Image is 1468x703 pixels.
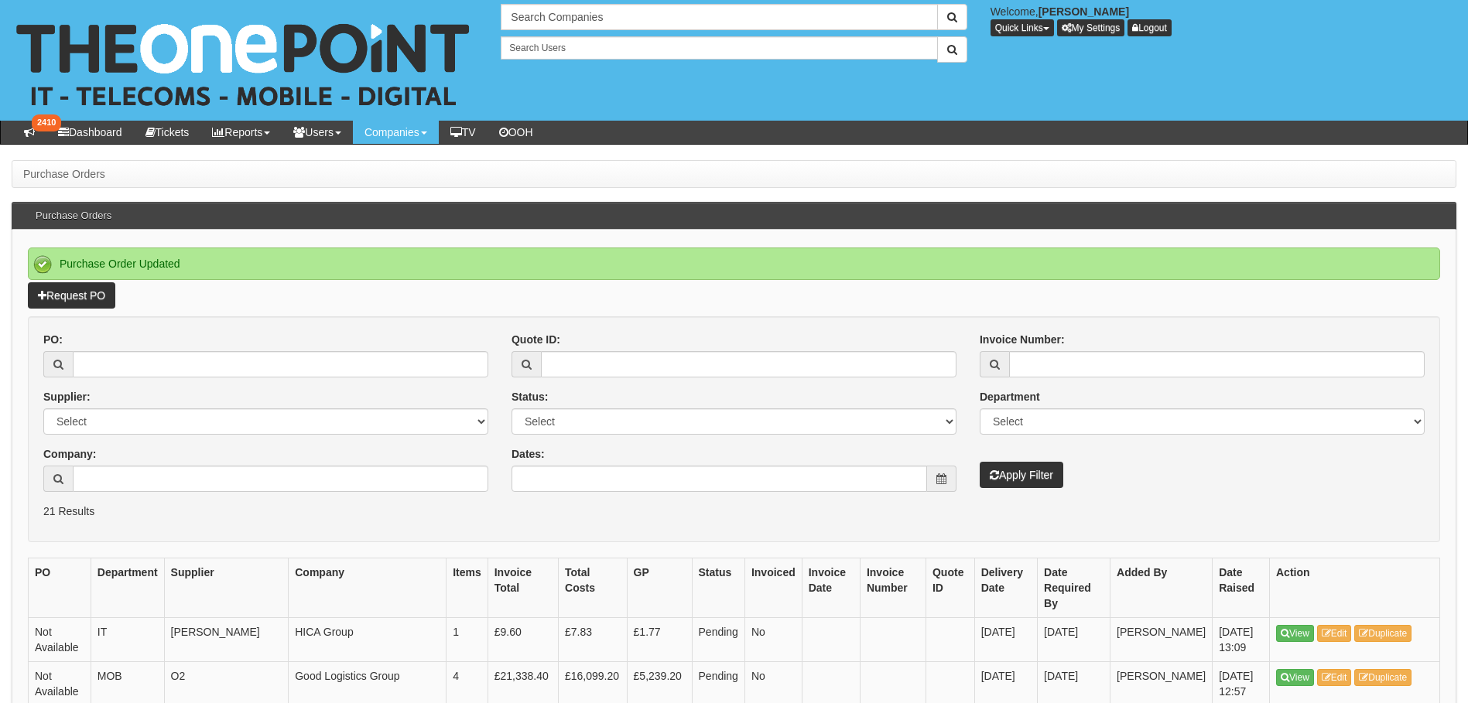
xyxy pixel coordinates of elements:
[447,618,488,662] td: 1
[32,114,61,131] span: 2410
[1213,558,1270,618] th: Date Raised
[91,558,164,618] th: Department
[1276,669,1314,686] a: View
[974,558,1037,618] th: Delivery Date
[974,618,1037,662] td: [DATE]
[692,558,744,618] th: Status
[627,558,692,618] th: GP
[1270,558,1440,618] th: Action
[1128,19,1172,36] a: Logout
[1110,618,1213,662] td: [PERSON_NAME]
[1317,625,1352,642] a: Edit
[200,121,282,144] a: Reports
[1317,669,1352,686] a: Edit
[1110,558,1213,618] th: Added By
[43,332,63,347] label: PO:
[627,618,692,662] td: £1.77
[1057,19,1125,36] a: My Settings
[488,618,558,662] td: £9.60
[692,618,744,662] td: Pending
[980,462,1063,488] button: Apply Filter
[46,121,134,144] a: Dashboard
[744,618,802,662] td: No
[164,558,289,618] th: Supplier
[488,558,558,618] th: Invoice Total
[980,389,1040,404] label: Department
[353,121,439,144] a: Companies
[1038,558,1110,618] th: Date Required By
[164,618,289,662] td: [PERSON_NAME]
[289,558,447,618] th: Company
[860,558,926,618] th: Invoice Number
[439,121,488,144] a: TV
[1038,618,1110,662] td: [DATE]
[29,558,91,618] th: PO
[43,446,96,462] label: Company:
[501,36,937,60] input: Search Users
[559,618,628,662] td: £7.83
[512,446,545,462] label: Dates:
[91,618,164,662] td: IT
[28,282,115,309] a: Request PO
[1276,625,1314,642] a: View
[1354,669,1412,686] a: Duplicate
[1213,618,1270,662] td: [DATE] 13:09
[744,558,802,618] th: Invoiced
[23,166,105,182] li: Purchase Orders
[559,558,628,618] th: Total Costs
[447,558,488,618] th: Items
[134,121,201,144] a: Tickets
[512,332,560,347] label: Quote ID:
[979,4,1468,36] div: Welcome,
[512,389,548,404] label: Status:
[43,389,91,404] label: Supplier:
[43,503,1425,519] p: 21 Results
[1354,625,1412,642] a: Duplicate
[802,558,860,618] th: Invoice Date
[29,618,91,662] td: Not Available
[488,121,545,144] a: OOH
[289,618,447,662] td: HICA Group
[28,247,1440,280] div: Purchase Order Updated
[991,19,1054,36] button: Quick Links
[980,332,1065,347] label: Invoice Number:
[501,4,937,30] input: Search Companies
[282,121,353,144] a: Users
[1039,5,1129,18] b: [PERSON_NAME]
[926,558,974,618] th: Quote ID
[28,203,119,229] h3: Purchase Orders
